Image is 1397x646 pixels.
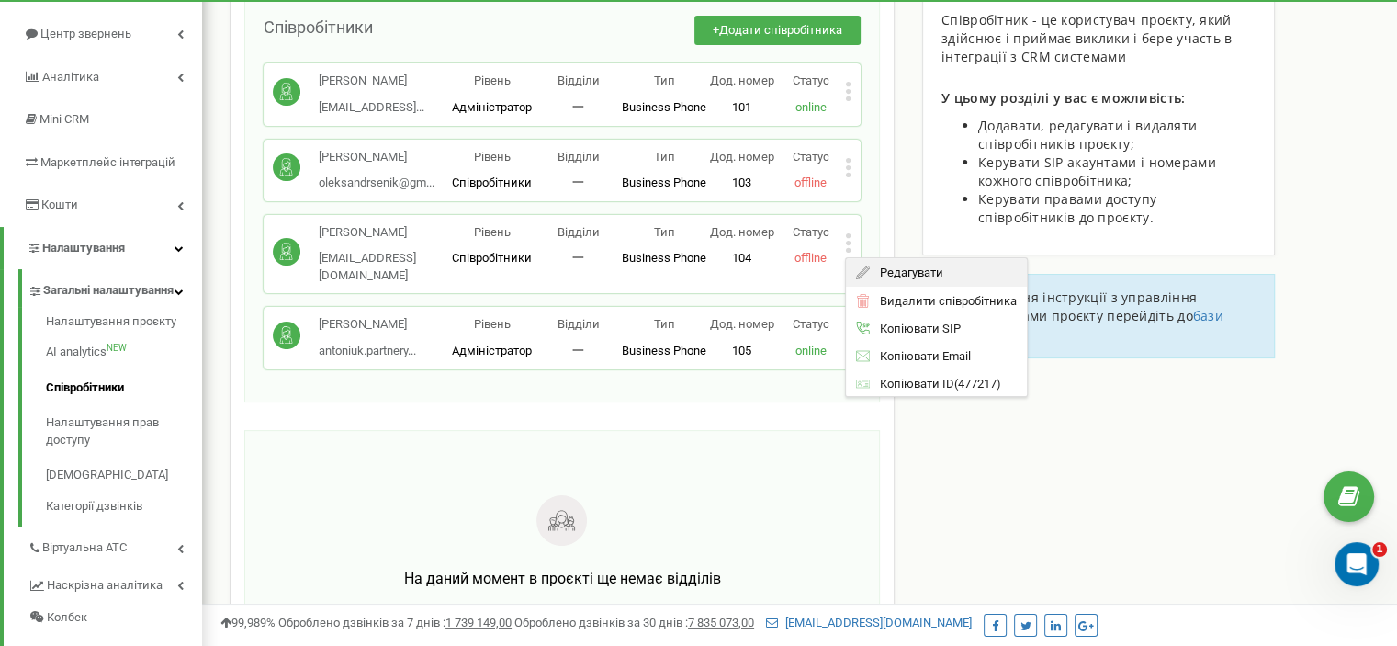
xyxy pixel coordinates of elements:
span: Дод. номер [709,317,773,331]
a: [EMAIL_ADDRESS][DOMAIN_NAME] [766,616,972,629]
p: 103 [707,175,776,192]
p: [PERSON_NAME] [319,149,434,166]
span: Для отримання інструкції з управління співробітниками проєкту перейдіть до [937,289,1197,324]
span: antoniuk.partnery... [319,344,416,357]
span: Business Phone [622,176,706,189]
span: Тип [654,317,675,331]
a: Віртуальна АТС [28,527,202,564]
span: 99,989% [220,616,276,629]
span: 一 [572,100,584,114]
span: Статус [792,225,828,239]
p: 101 [707,99,776,117]
a: Колбек [28,602,202,634]
p: [PERSON_NAME] [319,316,416,334]
span: Копіювати SIP [870,323,960,334]
span: Керувати правами доступу співробітників до проєкту. [978,190,1156,226]
span: Дод. номер [709,225,773,239]
span: Центр звернень [40,27,131,40]
p: [PERSON_NAME] [319,73,424,90]
span: Додати співробітника [719,23,842,37]
a: Загальні налаштування [28,269,202,307]
span: Співробітники [452,251,532,265]
u: 7 835 073,00 [688,616,754,629]
span: Співробітники [264,17,373,37]
span: Відділи [558,225,600,239]
span: Business Phone [622,100,706,114]
span: Видалити співробітника [870,295,1016,307]
a: Співробітники [46,370,202,406]
a: Налаштування [4,227,202,270]
span: Маркетплейс інтеграцій [40,155,175,169]
span: Відділи [558,74,600,87]
p: [PERSON_NAME] [319,224,449,242]
span: 1 [1372,542,1387,557]
a: Наскрізна аналітика [28,564,202,602]
a: Налаштування прав доступу [46,405,202,458]
span: Копіювати ID [870,378,953,390]
span: Рівень [474,317,511,331]
span: Адміністратор [452,344,532,357]
span: Наскрізна аналітика [47,577,163,595]
span: Рівень [474,225,511,239]
iframe: Intercom live chat [1335,542,1379,586]
span: Дод. номер [709,74,773,87]
span: Співробітник - це користувач проєкту, який здійснює і приймає виклики і бере участь в інтеграції ... [941,11,1233,65]
span: Редагувати [870,266,942,278]
span: Оброблено дзвінків за 30 днів : [514,616,754,629]
p: 105 [707,343,776,360]
span: Колбек [47,609,87,627]
a: Налаштування проєкту [46,313,202,335]
span: У цьому розділі у вас є можливість: [941,89,1186,107]
span: offline [794,251,827,265]
span: online [794,100,826,114]
span: 一 [572,176,584,189]
span: Business Phone [622,251,706,265]
span: Mini CRM [39,112,89,126]
div: ( 477217 ) [846,370,1027,397]
span: Налаштування [42,241,125,255]
span: Тип [654,74,675,87]
span: Додавати, редагувати і видаляти співробітників проєкту; [978,117,1197,153]
span: offline [794,176,827,189]
button: +Додати співробітника [694,16,861,46]
span: 一 [572,251,584,265]
a: Категорії дзвінків [46,493,202,516]
span: Копіювати Email [870,350,970,362]
span: Статус [792,74,828,87]
span: Статус [792,317,828,331]
span: Статус [792,150,828,164]
a: [DEMOGRAPHIC_DATA] [46,458,202,493]
span: Тип [654,150,675,164]
a: AI analyticsNEW [46,334,202,370]
p: [EMAIL_ADDRESS][DOMAIN_NAME] [319,250,449,284]
span: Віртуальна АТС [42,539,127,557]
span: Співробітники [452,176,532,189]
span: Адміністратор [452,100,532,114]
p: 104 [707,250,776,267]
span: Керувати SIP акаунтами і номерами кожного співробітника; [978,153,1216,189]
u: 1 739 149,00 [445,616,512,629]
span: Дод. номер [709,150,773,164]
span: oleksandrsenik@gm... [319,176,434,189]
span: Відділи [558,317,600,331]
span: Оброблено дзвінків за 7 днів : [278,616,512,629]
span: На даний момент в проєкті ще немає відділів [403,570,720,587]
span: Загальні налаштування [43,282,174,300]
span: 一 [572,344,584,357]
span: Business Phone [622,344,706,357]
span: Рівень [474,150,511,164]
span: Тип [654,225,675,239]
span: Кошти [41,198,78,211]
span: Аналiтика [42,70,99,84]
span: [EMAIL_ADDRESS]... [319,100,424,114]
span: online [794,344,826,357]
span: Рівень [474,74,511,87]
span: Відділи [558,150,600,164]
